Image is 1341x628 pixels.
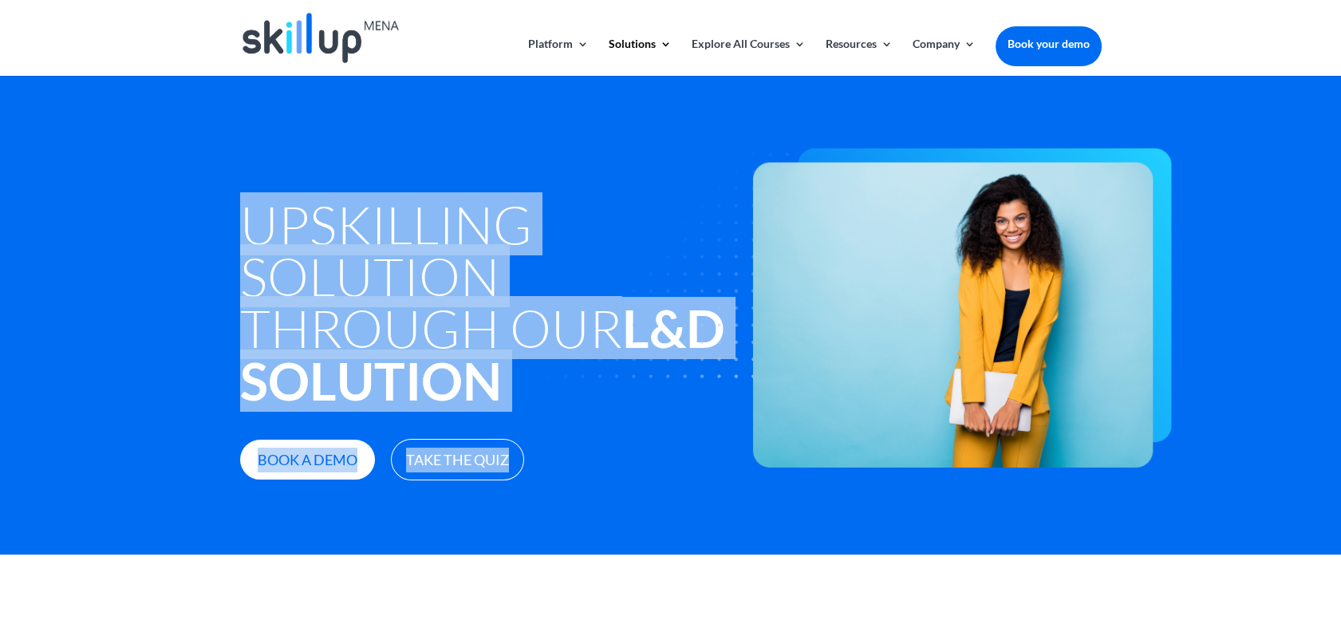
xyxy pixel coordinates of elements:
a: Solutions [609,38,672,76]
a: Company [913,38,976,76]
h1: Upskilling Solution through Our [240,198,738,415]
iframe: Chat Widget [1261,551,1341,628]
a: Explore All Courses [692,38,806,76]
a: Book your demo [996,26,1102,61]
img: Skillup Mena [243,13,399,63]
strong: L&D Solution [240,297,725,412]
a: Take The Quiz [391,439,524,481]
img: increase employee retention - Skillup [495,148,1172,468]
a: Platform [528,38,589,76]
a: Resources [826,38,893,76]
a: Book a demo [240,440,375,480]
